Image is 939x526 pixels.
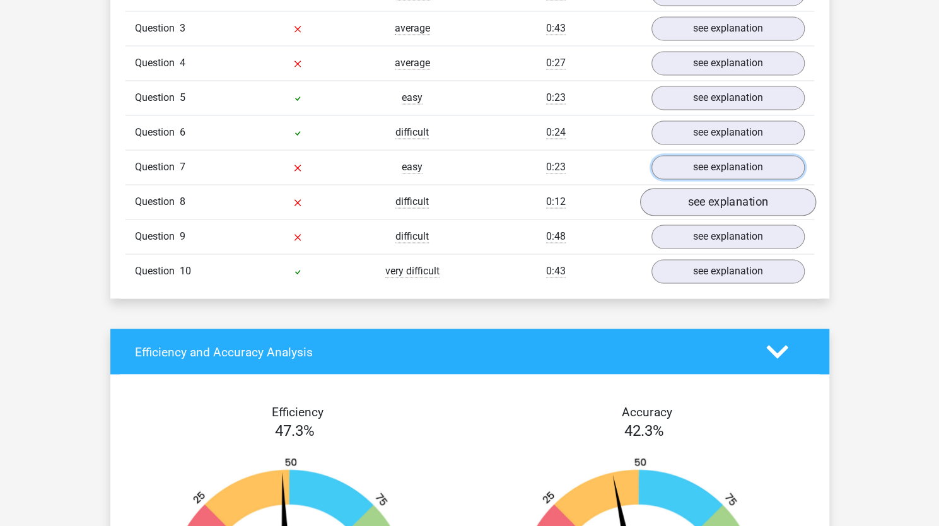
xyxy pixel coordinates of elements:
[546,161,566,173] span: 0:23
[180,91,185,103] span: 5
[135,90,180,105] span: Question
[651,155,805,179] a: see explanation
[651,16,805,40] a: see explanation
[651,51,805,75] a: see explanation
[395,57,430,69] span: average
[180,22,185,34] span: 3
[546,126,566,139] span: 0:24
[135,344,747,359] h4: Efficiency and Accuracy Analysis
[651,120,805,144] a: see explanation
[135,160,180,175] span: Question
[180,126,185,138] span: 6
[180,57,185,69] span: 4
[546,230,566,243] span: 0:48
[651,259,805,283] a: see explanation
[135,229,180,244] span: Question
[651,86,805,110] a: see explanation
[546,265,566,278] span: 0:43
[180,230,185,242] span: 9
[395,196,429,208] span: difficult
[546,196,566,208] span: 0:12
[546,91,566,104] span: 0:23
[180,161,185,173] span: 7
[624,421,664,439] span: 42.3%
[135,21,180,36] span: Question
[395,22,430,35] span: average
[395,230,429,243] span: difficult
[275,421,315,439] span: 47.3%
[180,196,185,207] span: 8
[135,194,180,209] span: Question
[395,126,429,139] span: difficult
[546,22,566,35] span: 0:43
[484,404,810,419] h4: Accuracy
[135,404,460,419] h4: Efficiency
[180,265,191,277] span: 10
[651,225,805,248] a: see explanation
[135,264,180,279] span: Question
[135,125,180,140] span: Question
[135,56,180,71] span: Question
[639,188,815,216] a: see explanation
[546,57,566,69] span: 0:27
[402,161,423,173] span: easy
[385,265,440,278] span: very difficult
[402,91,423,104] span: easy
